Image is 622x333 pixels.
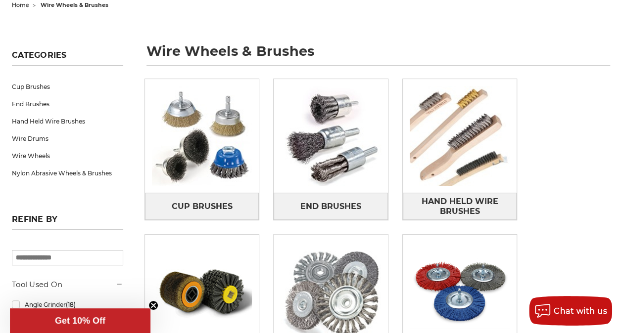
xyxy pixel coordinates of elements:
a: home [12,1,29,8]
a: Cup Brushes [145,193,259,220]
img: End Brushes [274,79,387,193]
a: Hand Held Wire Brushes [12,113,123,130]
img: Hand Held Wire Brushes [403,79,517,193]
a: Nylon Abrasive Wheels & Brushes [12,165,123,182]
h5: Categories [12,50,123,66]
a: Angle Grinder [12,296,123,313]
button: Close teaser [148,300,158,310]
h5: Refine by [12,214,123,230]
a: Cup Brushes [12,78,123,95]
button: Chat with us [529,296,612,326]
a: Wire Drums [12,130,123,147]
a: Wire Wheels [12,147,123,165]
span: (18) [66,301,76,308]
span: Chat with us [554,306,607,316]
a: End Brushes [12,95,123,113]
span: wire wheels & brushes [41,1,108,8]
div: Get 10% OffClose teaser [10,308,150,333]
span: Get 10% Off [55,316,105,326]
h5: Tool Used On [12,279,123,291]
h1: wire wheels & brushes [146,44,610,66]
span: Cup Brushes [172,198,233,215]
a: End Brushes [274,193,387,220]
span: End Brushes [300,198,361,215]
a: Hand Held Wire Brushes [403,193,517,220]
img: Cup Brushes [145,79,259,193]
